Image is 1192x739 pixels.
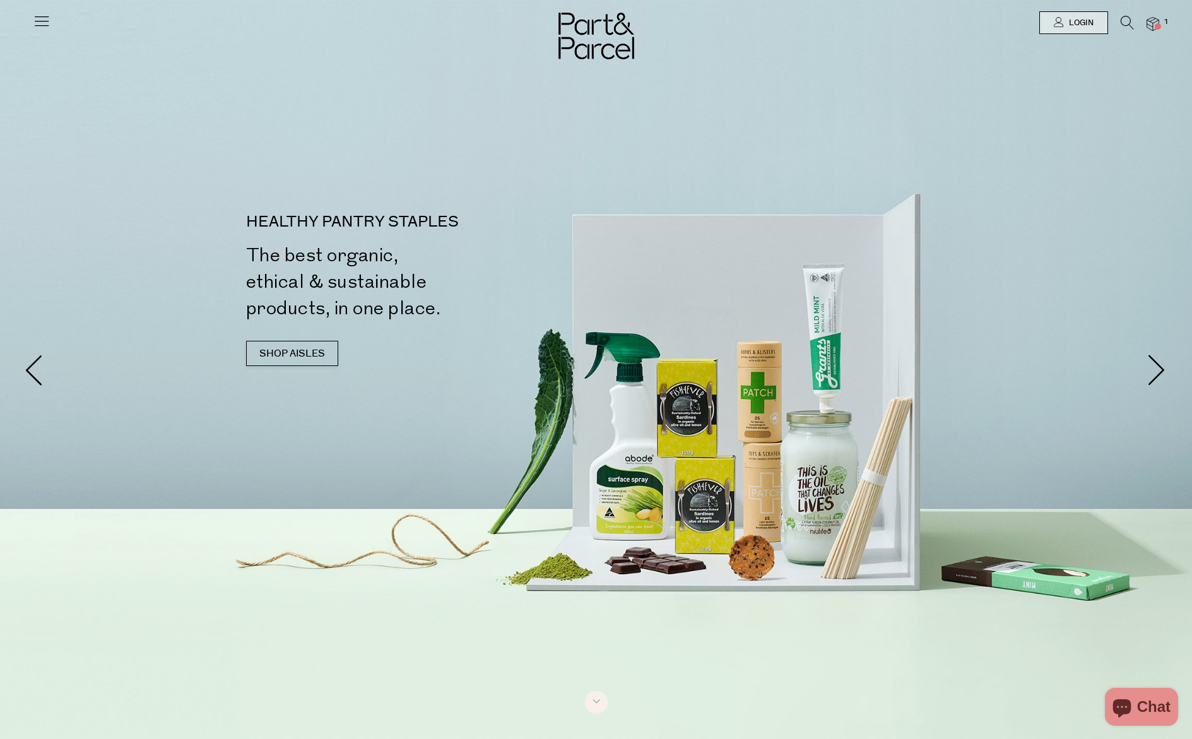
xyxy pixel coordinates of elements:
a: Login [1039,11,1108,34]
img: Part&Parcel [558,13,634,59]
h2: The best organic, ethical & sustainable products, in one place. [246,242,601,322]
span: Login [1066,18,1094,28]
inbox-online-store-chat: Shopify online store chat [1101,688,1182,729]
span: 1 [1160,16,1172,28]
p: HEALTHY PANTRY STAPLES [246,215,601,230]
a: 1 [1147,17,1159,30]
a: SHOP AISLES [246,341,338,366]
